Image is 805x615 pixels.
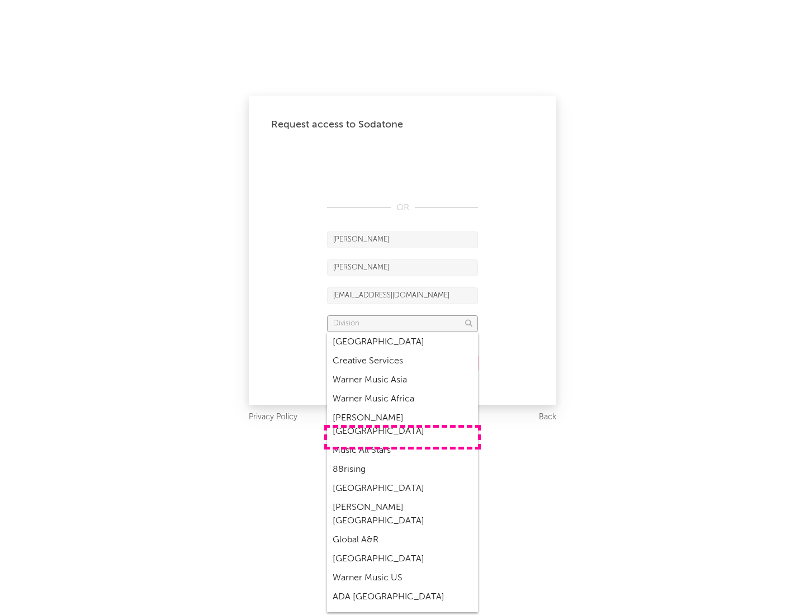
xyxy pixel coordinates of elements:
[271,118,534,131] div: Request access to Sodatone
[327,409,478,441] div: [PERSON_NAME] [GEOGRAPHIC_DATA]
[327,479,478,498] div: [GEOGRAPHIC_DATA]
[327,588,478,607] div: ADA [GEOGRAPHIC_DATA]
[327,531,478,550] div: Global A&R
[327,569,478,588] div: Warner Music US
[539,410,556,424] a: Back
[327,201,478,215] div: OR
[327,333,478,352] div: [GEOGRAPHIC_DATA]
[327,498,478,531] div: [PERSON_NAME] [GEOGRAPHIC_DATA]
[249,410,297,424] a: Privacy Policy
[327,287,478,304] input: Email
[327,460,478,479] div: 88rising
[327,441,478,460] div: Music All Stars
[327,352,478,371] div: Creative Services
[327,390,478,409] div: Warner Music Africa
[327,259,478,276] input: Last Name
[327,315,478,332] input: Division
[327,550,478,569] div: [GEOGRAPHIC_DATA]
[327,231,478,248] input: First Name
[327,371,478,390] div: Warner Music Asia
